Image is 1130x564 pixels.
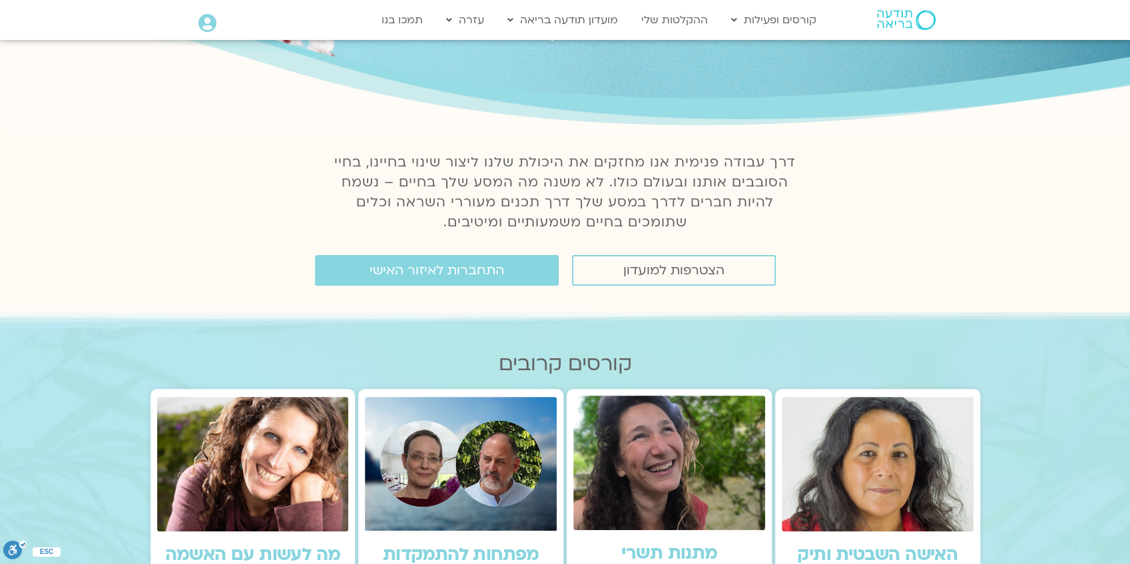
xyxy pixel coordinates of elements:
p: דרך עבודה פנימית אנו מחזקים את היכולת שלנו ליצור שינוי בחיינו, בחיי הסובבים אותנו ובעולם כולו. לא... [327,152,804,232]
img: תודעה בריאה [877,10,936,30]
span: התחברות לאיזור האישי [370,263,504,278]
a: קורסים ופעילות [724,7,823,33]
a: ההקלטות שלי [635,7,714,33]
a: התחברות לאיזור האישי [315,255,559,286]
a: עזרה [439,7,491,33]
a: מועדון תודעה בריאה [501,7,625,33]
a: הצטרפות למועדון [572,255,776,286]
span: הצטרפות למועדון [623,263,724,278]
h2: קורסים קרובים [150,352,980,376]
a: תמכו בנו [375,7,429,33]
